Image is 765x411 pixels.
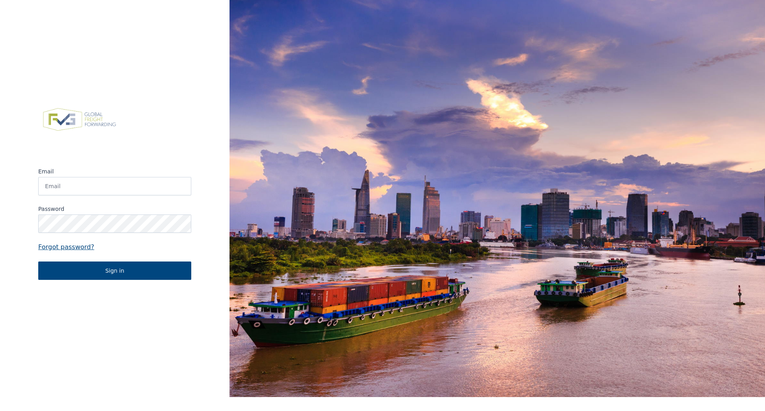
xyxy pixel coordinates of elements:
[38,242,191,252] a: Forgot password?
[38,167,191,175] label: Email
[38,205,191,213] label: Password
[38,177,191,195] input: Email
[38,262,191,280] button: Sign in
[38,104,121,136] img: FVG - Global freight forwarding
